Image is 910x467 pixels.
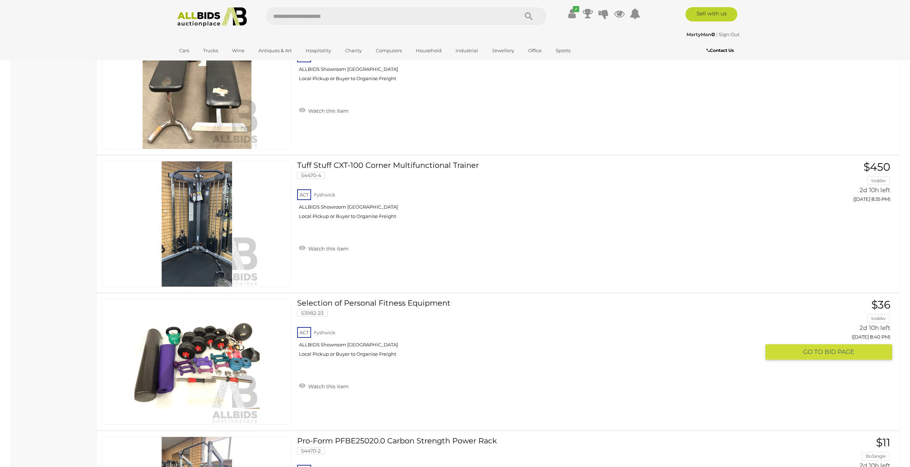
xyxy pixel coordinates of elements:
a: Trucks [198,45,223,57]
span: $36 [871,298,890,311]
a: Sign Out [719,31,739,37]
a: $36 toddw 2d 10h left ([DATE] 8:40 PM) GO TOBID PAGE [771,299,892,360]
strong: MartyMan [687,31,715,37]
i: ✔ [573,6,579,12]
a: Watch this item [297,243,350,253]
a: $450 toddw 2d 10h left ([DATE] 8:35 PM) [771,161,892,206]
a: Sell with us [685,7,737,21]
a: Jewellery [487,45,519,57]
a: Wine [227,45,249,57]
a: Antiques & Art [254,45,296,57]
button: Search [511,7,547,25]
span: $450 [864,160,890,174]
a: Charity [340,45,367,57]
a: Office [523,45,546,57]
span: Watch this item [306,383,349,390]
span: Watch this item [306,108,349,114]
a: Hospitality [301,45,336,57]
img: 54470-4a.jpg [134,161,260,287]
a: Sports [551,45,575,57]
a: Cars [174,45,194,57]
a: Household [411,45,446,57]
img: 53982-23a.jpg [134,299,260,424]
a: Incline Weight Bench and Flat Weight Bench 54470-8 ACT Fyshwick ALLBIDS Showroom [GEOGRAPHIC_DATA... [302,23,760,87]
a: Selection of Personal Fitness Equipment 53982-23 ACT Fyshwick ALLBIDS Showroom [GEOGRAPHIC_DATA] ... [302,299,760,363]
span: | [716,31,718,37]
img: Allbids.com.au [173,7,251,27]
img: 54470-8a.jpg [134,24,260,149]
a: Tuff Stuff CXT-100 Corner Multifunctional Trainer 54470-4 ACT Fyshwick ALLBIDS Showroom [GEOGRAPH... [302,161,760,225]
button: GO TOBID PAGE [766,344,892,360]
a: [GEOGRAPHIC_DATA] [174,57,235,68]
a: Computers [371,45,407,57]
span: Watch this item [306,245,349,252]
a: Watch this item [297,380,350,391]
b: Contact Us [707,48,734,53]
a: Watch this item [297,105,350,116]
a: Contact Us [707,47,736,54]
a: ✔ [567,7,577,20]
span: $11 [876,436,890,449]
a: MartyMan [687,31,716,37]
span: BID PAGE [825,348,854,356]
a: Industrial [451,45,483,57]
span: GO TO [803,348,825,356]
